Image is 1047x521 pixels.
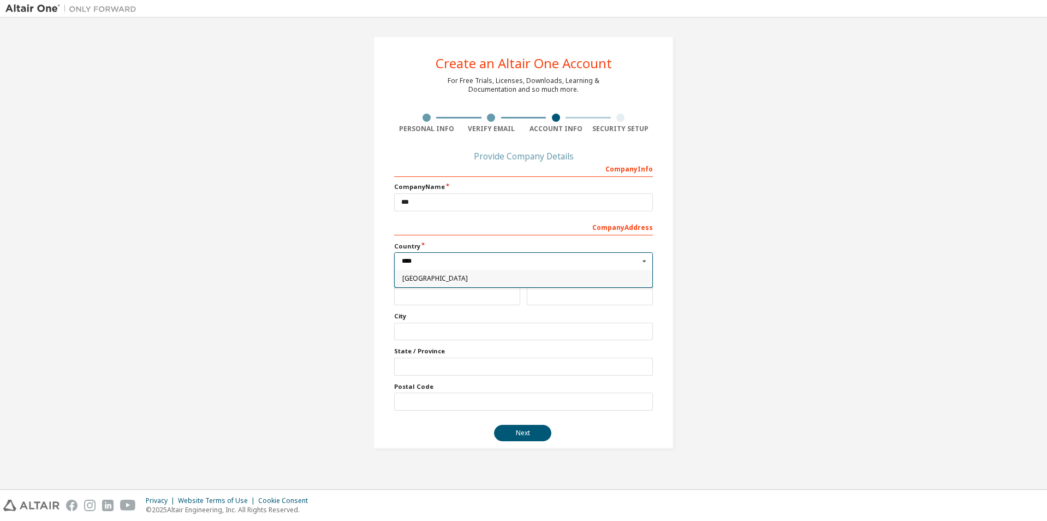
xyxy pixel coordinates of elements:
label: Company Name [394,182,653,191]
label: Country [394,242,653,251]
img: linkedin.svg [102,500,114,511]
div: Security Setup [588,125,653,133]
div: Account Info [523,125,588,133]
label: City [394,312,653,321]
img: altair_logo.svg [3,500,60,511]
label: State / Province [394,347,653,356]
div: Cookie Consent [258,496,314,505]
label: Postal Code [394,382,653,391]
div: Verify Email [459,125,524,133]
p: © 2025 Altair Engineering, Inc. All Rights Reserved. [146,505,314,514]
span: [GEOGRAPHIC_DATA] [402,275,645,282]
div: Privacy [146,496,178,505]
div: Company Address [394,218,653,235]
div: Create an Altair One Account [436,57,612,70]
img: instagram.svg [84,500,96,511]
div: For Free Trials, Licenses, Downloads, Learning & Documentation and so much more. [448,76,599,94]
button: Next [494,425,551,441]
div: Website Terms of Use [178,496,258,505]
div: Company Info [394,159,653,177]
img: facebook.svg [66,500,78,511]
img: Altair One [5,3,142,14]
img: youtube.svg [120,500,136,511]
div: Provide Company Details [394,153,653,159]
div: Personal Info [394,125,459,133]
